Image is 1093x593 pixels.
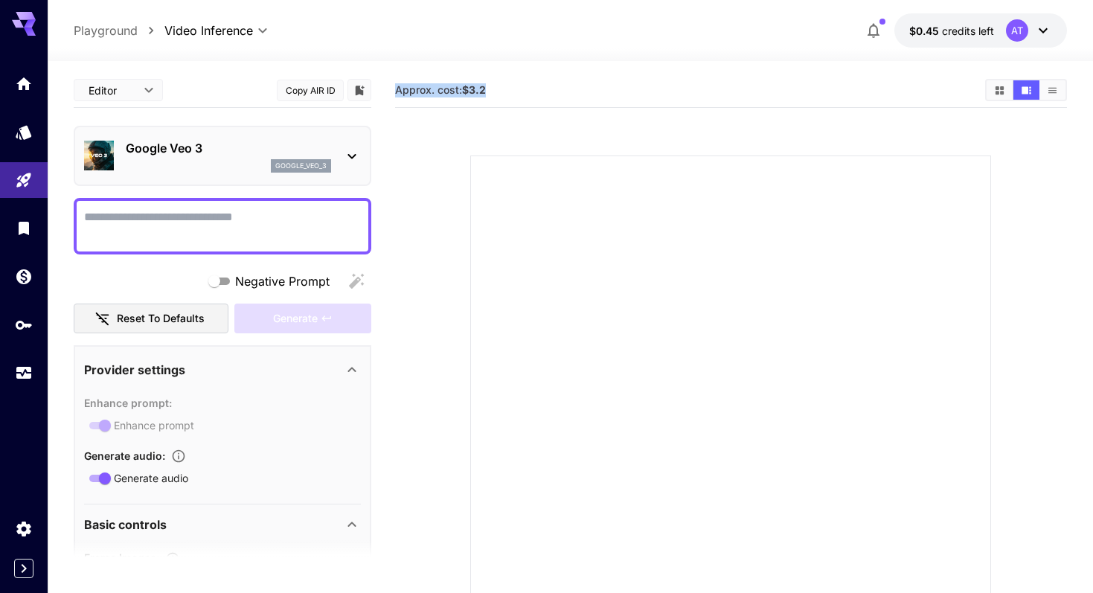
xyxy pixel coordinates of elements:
[1006,19,1028,42] div: AT
[987,80,1013,100] button: Show media in grid view
[462,83,486,96] b: $3.2
[909,25,942,37] span: $0.45
[15,123,33,141] div: Models
[15,364,33,382] div: Usage
[395,83,486,96] span: Approx. cost:
[84,507,361,542] div: Basic controls
[126,139,331,157] p: Google Veo 3
[89,83,135,98] span: Editor
[15,219,33,237] div: Library
[74,22,138,39] a: Playground
[277,80,344,101] button: Copy AIR ID
[275,161,327,171] p: google_veo_3
[84,449,165,462] span: Generate audio :
[14,559,33,578] button: Expand sidebar
[1013,80,1039,100] button: Show media in video view
[84,516,167,533] p: Basic controls
[164,22,253,39] span: Video Inference
[1039,80,1065,100] button: Show media in list view
[894,13,1067,48] button: $0.4519AT
[15,267,33,286] div: Wallet
[84,133,361,179] div: Google Veo 3google_veo_3
[235,272,330,290] span: Negative Prompt
[74,22,164,39] nav: breadcrumb
[985,79,1067,101] div: Show media in grid viewShow media in video viewShow media in list view
[909,23,994,39] div: $0.4519
[84,361,185,379] p: Provider settings
[15,519,33,538] div: Settings
[74,304,228,334] button: Reset to defaults
[15,171,33,190] div: Playground
[15,74,33,93] div: Home
[942,25,994,37] span: credits left
[353,81,366,99] button: Add to library
[84,352,361,388] div: Provider settings
[15,315,33,334] div: API Keys
[114,470,188,486] span: Generate audio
